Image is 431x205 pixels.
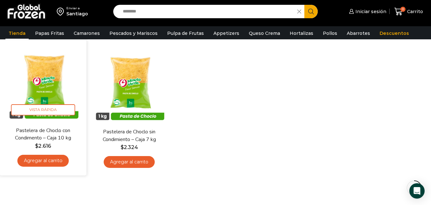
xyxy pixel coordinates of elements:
span: Vista Rápida [11,104,75,115]
img: address-field-icon.svg [57,6,66,17]
a: Agregar al carrito: “Pastelera de Choclo con Condimento - Caja 10 kg” [18,155,69,167]
bdi: 2.324 [121,144,138,150]
a: Queso Crema [246,27,283,39]
a: Pastelera de Choclo con Condimento – Caja 10 kg [8,127,78,142]
a: Hortalizas [286,27,316,39]
span: Carrito [405,8,423,15]
a: Pulpa de Frutas [164,27,207,39]
span: $ [121,144,124,150]
a: Pescados y Mariscos [106,27,161,39]
a: Papas Fritas [32,27,67,39]
a: Tienda [5,27,29,39]
a: 0 Carrito [393,4,425,19]
a: Camarones [71,27,103,39]
span: 0 [400,7,405,12]
a: Pollos [320,27,340,39]
a: Abarrotes [344,27,373,39]
bdi: 2.616 [35,143,51,149]
div: Santiago [66,11,88,17]
span: $ [35,143,38,149]
div: Open Intercom Messenger [409,183,425,199]
div: Enviar a [66,6,88,11]
a: Iniciar sesión [347,5,386,18]
button: Search button [304,5,318,18]
a: Descuentos [376,27,412,39]
a: Appetizers [210,27,242,39]
a: Pastelera de Choclo sin Condimiento – Caja 7 kg [95,128,164,143]
a: Agregar al carrito: “Pastelera de Choclo sin Condimiento - Caja 7 kg” [104,156,155,168]
span: Iniciar sesión [354,8,386,15]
